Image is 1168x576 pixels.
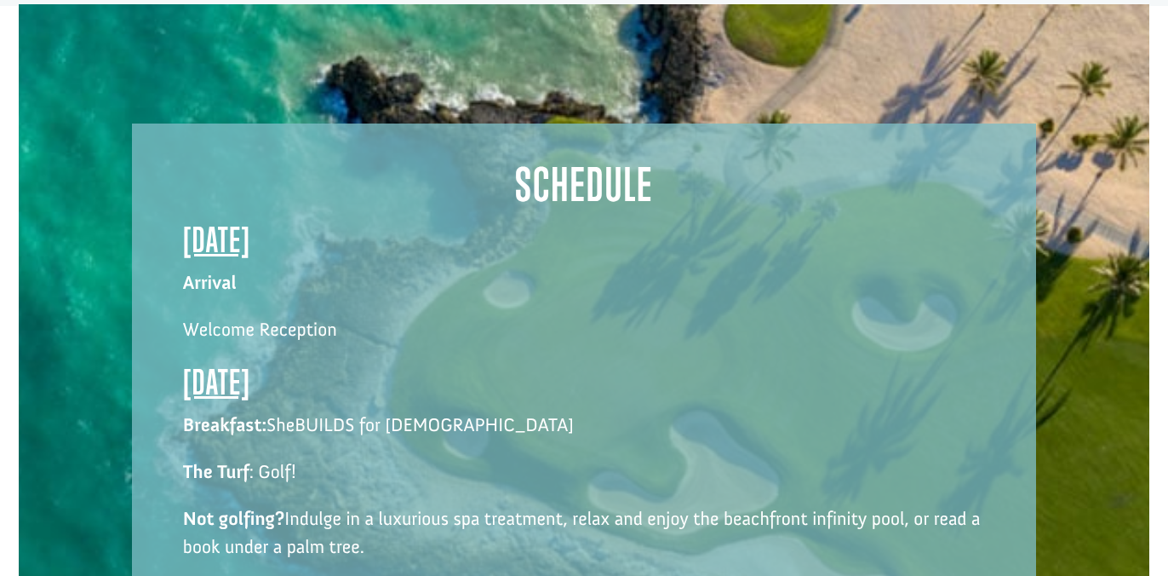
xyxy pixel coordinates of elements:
[241,34,317,65] button: Donate
[183,219,251,260] b: [DATE]
[31,17,234,51] div: [PERSON_NAME] donated $100
[40,52,140,65] strong: Project Shovel Ready
[183,413,266,436] b: Breakfast:
[31,53,234,65] div: to
[31,36,44,49] img: emoji heart
[183,460,249,483] b: The Turf
[183,361,251,402] b: [DATE]
[183,271,237,294] strong: Arrival
[183,318,337,341] span: Welcome Reception
[183,507,981,558] span: Indulge in a luxurious spa treatment, relax and enjoy the beachfront infinity pool, or read a boo...
[183,507,284,530] b: Not golfing?
[249,460,296,483] span: : Golf!
[31,68,43,80] img: US.png
[266,413,574,436] span: SheBUILDS for [DEMOGRAPHIC_DATA]
[183,158,985,220] h2: Schedule
[46,68,150,80] span: , [GEOGRAPHIC_DATA]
